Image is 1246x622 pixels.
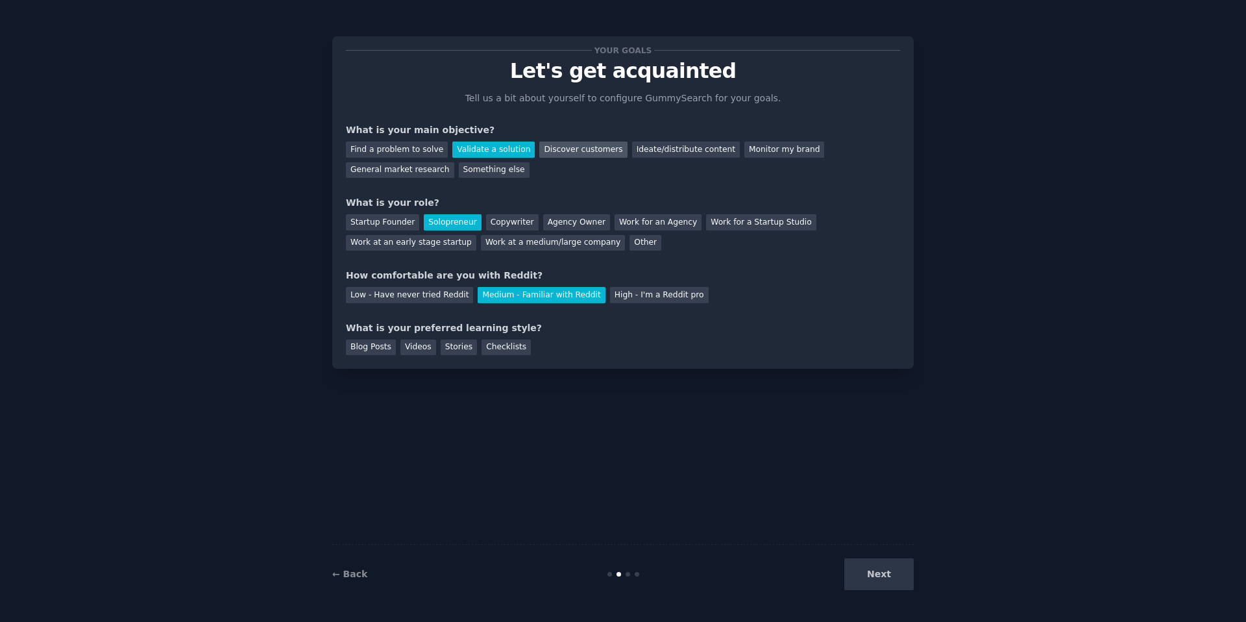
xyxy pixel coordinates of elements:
div: Videos [400,340,436,356]
div: Validate a solution [452,142,535,158]
div: Find a problem to solve [346,142,448,158]
div: Work for an Agency [615,214,702,230]
div: Other [629,235,661,251]
div: Ideate/distribute content [632,142,740,158]
span: Your goals [592,44,654,57]
div: Work at a medium/large company [481,235,625,251]
div: Low - Have never tried Reddit [346,287,473,303]
div: What is your main objective? [346,123,900,137]
div: General market research [346,162,454,179]
div: Medium - Familiar with Reddit [478,287,605,303]
div: Copywriter [486,214,539,230]
div: Startup Founder [346,214,419,230]
div: Discover customers [539,142,627,158]
div: Agency Owner [543,214,610,230]
p: Tell us a bit about yourself to configure GummySearch for your goals. [459,92,787,105]
div: Checklists [482,340,531,356]
div: Stories [441,340,477,356]
a: ← Back [332,569,367,579]
p: Let's get acquainted [346,60,900,82]
div: Something else [459,162,530,179]
div: Blog Posts [346,340,396,356]
div: Monitor my brand [744,142,824,158]
div: High - I'm a Reddit pro [610,287,709,303]
div: How comfortable are you with Reddit? [346,269,900,282]
div: Work for a Startup Studio [706,214,816,230]
div: Work at an early stage startup [346,235,476,251]
div: What is your role? [346,196,900,210]
div: Solopreneur [424,214,481,230]
div: What is your preferred learning style? [346,321,900,335]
